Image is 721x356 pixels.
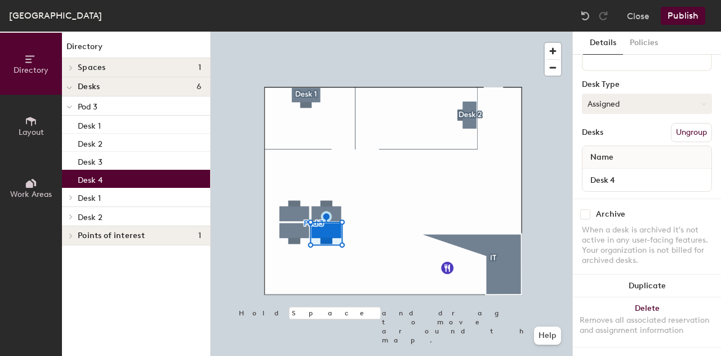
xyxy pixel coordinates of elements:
[10,190,52,199] span: Work Areas
[671,123,712,142] button: Ungroup
[623,32,665,55] button: Policies
[534,327,561,345] button: Help
[78,63,106,72] span: Spaces
[78,172,103,185] p: Desk 4
[573,297,721,347] button: DeleteRemoves all associated reservation and assignment information
[573,275,721,297] button: Duplicate
[78,136,103,149] p: Desk 2
[585,147,619,168] span: Name
[585,172,709,188] input: Unnamed desk
[78,194,101,203] span: Desk 1
[582,80,712,89] div: Desk Type
[580,315,714,336] div: Removes all associated reservation and assignment information
[14,65,48,75] span: Directory
[582,128,603,137] div: Desks
[78,213,103,222] span: Desk 2
[596,210,625,219] div: Archive
[197,82,201,91] span: 6
[62,41,210,58] h1: Directory
[78,118,101,131] p: Desk 1
[78,82,100,91] span: Desks
[78,231,145,240] span: Points of interest
[198,231,201,240] span: 1
[580,10,591,21] img: Undo
[78,102,97,112] span: Pod 3
[598,10,609,21] img: Redo
[661,7,705,25] button: Publish
[627,7,649,25] button: Close
[78,154,103,167] p: Desk 3
[9,8,102,23] div: [GEOGRAPHIC_DATA]
[583,32,623,55] button: Details
[582,225,712,266] div: When a desk is archived it's not active in any user-facing features. Your organization is not bil...
[19,128,44,137] span: Layout
[582,94,712,114] button: Assigned
[198,63,201,72] span: 1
